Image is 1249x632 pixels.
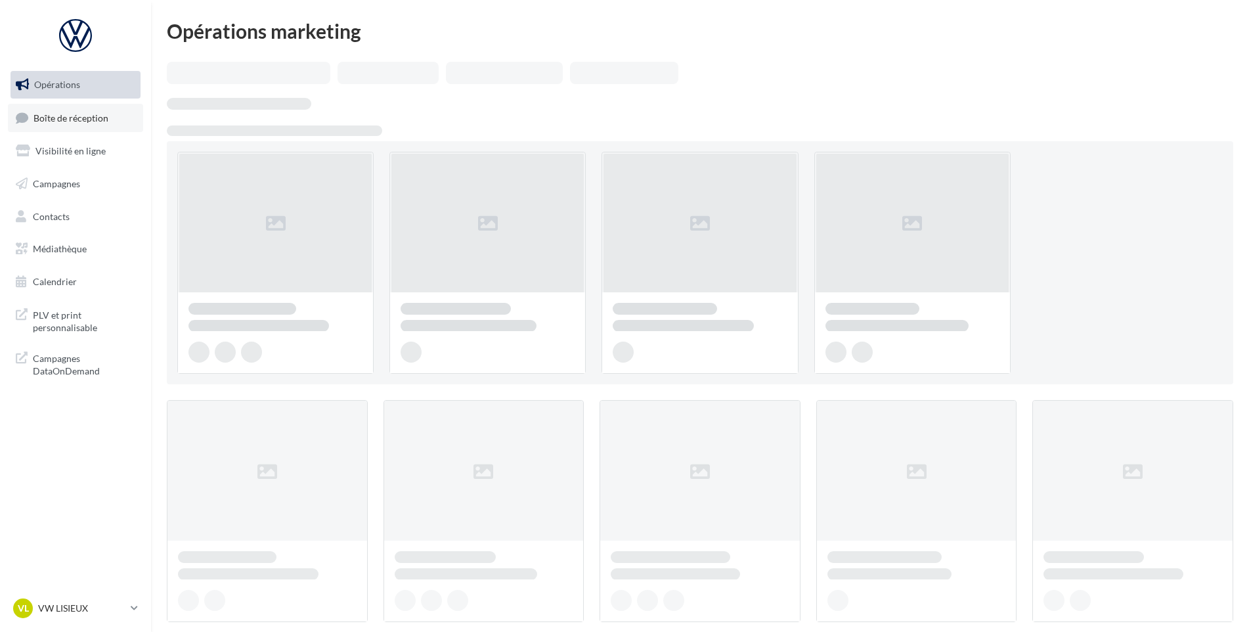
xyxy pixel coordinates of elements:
[33,243,87,254] span: Médiathèque
[33,306,135,334] span: PLV et print personnalisable
[8,104,143,132] a: Boîte de réception
[33,112,108,123] span: Boîte de réception
[35,145,106,156] span: Visibilité en ligne
[8,235,143,263] a: Médiathèque
[167,21,1233,41] div: Opérations marketing
[8,137,143,165] a: Visibilité en ligne
[18,602,29,615] span: VL
[8,71,143,99] a: Opérations
[33,350,135,378] span: Campagnes DataOnDemand
[8,301,143,340] a: PLV et print personnalisable
[8,170,143,198] a: Campagnes
[38,602,125,615] p: VW LISIEUX
[11,596,141,621] a: VL VW LISIEUX
[33,276,77,287] span: Calendrier
[33,178,80,189] span: Campagnes
[8,268,143,296] a: Calendrier
[34,79,80,90] span: Opérations
[8,203,143,231] a: Contacts
[8,344,143,383] a: Campagnes DataOnDemand
[33,210,70,221] span: Contacts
